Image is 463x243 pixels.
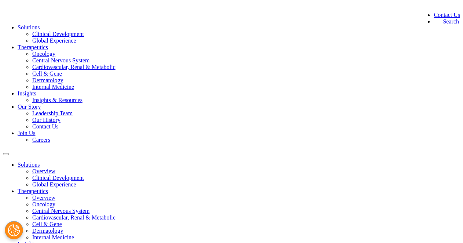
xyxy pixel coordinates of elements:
a: Therapeutics [18,44,48,50]
a: Dermatology [32,77,63,83]
a: Central Nervous System [32,57,89,64]
a: Clinical Development [32,175,84,181]
a: Overview [32,168,55,174]
a: Our Story [18,104,41,110]
a: Our History [32,117,60,123]
a: Global Experience [32,181,76,188]
a: Join Us [18,130,35,136]
button: Cookie 设置 [5,221,23,239]
a: Dermatology [32,228,63,234]
a: Oncology [32,201,55,207]
img: search.svg [434,18,441,26]
a: Cardiovascular, Renal & Metabolic [32,214,115,221]
a: Insights [18,90,36,97]
a: Central Nervous System [32,208,89,214]
a: Contact Us [32,123,59,130]
a: Overview [32,195,55,201]
a: Solutions [18,24,40,30]
a: Contact Us [434,12,460,18]
a: Internal Medicine [32,234,74,240]
a: Insights & Resources [32,97,82,103]
a: Clinical Development [32,31,84,37]
a: Cell & Gene [32,221,62,227]
a: Solutions [18,162,40,168]
a: Leadership Team [32,110,73,116]
a: Search [434,18,459,25]
a: Global Experience [32,37,76,44]
a: Oncology [32,51,55,57]
a: Cell & Gene [32,70,62,77]
a: Internal Medicine [32,84,74,90]
a: Careers [32,137,50,143]
a: Cardiovascular, Renal & Metabolic [32,64,115,70]
a: Therapeutics [18,188,48,194]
